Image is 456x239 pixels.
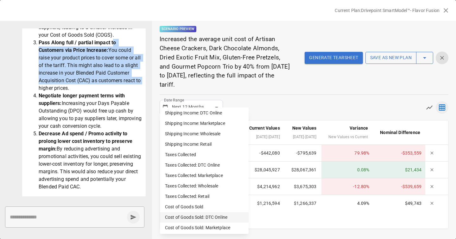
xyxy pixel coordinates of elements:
[160,118,249,129] li: Shipping Income: Marketplace
[160,202,249,212] li: Cost of Goods Sold
[160,191,249,202] li: Taxes Collected: Retail
[160,170,249,181] li: Taxes Collected: Marketplace
[160,223,249,233] li: Cost of Goods Sold: Marketplace
[160,212,249,223] li: Cost of Goods Sold: DTC Online
[160,181,249,191] li: Taxes Collected: Wholesale
[160,139,249,150] li: Shipping Income: Retail
[160,108,249,118] li: Shipping Income: DTC Online
[160,129,249,139] li: Shipping Income: Wholesale
[160,160,249,170] li: Taxes Collected: DTC Online
[160,150,249,160] li: Taxes Collected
